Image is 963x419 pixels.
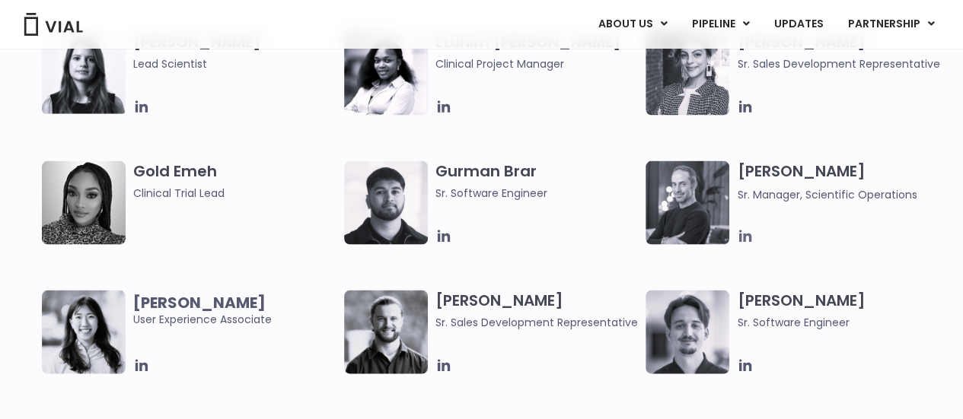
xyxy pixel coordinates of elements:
[344,290,428,374] img: Image of smiling man named Hugo
[435,56,639,72] span: Clinical Project Manager
[737,187,917,202] span: Sr. Manager, Scientific Operations
[42,32,126,114] img: Headshot of smiling woman named Elia
[762,11,835,37] a: UPDATES
[133,32,336,72] h3: [PERSON_NAME]
[23,13,84,36] img: Vial Logo
[133,294,336,328] span: User Experience Associate
[680,11,761,37] a: PIPELINEMenu Toggle
[435,290,639,331] h3: [PERSON_NAME]
[344,161,428,245] img: Headshot of smiling of man named Gurman
[836,11,947,37] a: PARTNERSHIPMenu Toggle
[133,185,336,202] span: Clinical Trial Lead
[646,290,729,374] img: Fran
[737,314,940,331] span: Sr. Software Engineer
[737,290,940,331] h3: [PERSON_NAME]
[133,56,336,72] span: Lead Scientist
[435,161,639,202] h3: Gurman Brar
[42,161,126,245] img: A woman wearing a leopard print shirt in a black and white photo.
[344,32,428,116] img: Image of smiling woman named Etunim
[435,185,639,202] span: Sr. Software Engineer
[646,161,729,245] img: Headshot of smiling man named Jared
[646,32,729,116] img: Smiling woman named Gabriella
[133,161,336,202] h3: Gold Emeh
[133,292,266,313] b: [PERSON_NAME]
[737,161,940,203] h3: [PERSON_NAME]
[586,11,679,37] a: ABOUT USMenu Toggle
[435,32,639,72] h3: Etunim [PERSON_NAME]
[737,56,940,72] span: Sr. Sales Development Representative
[435,314,639,331] span: Sr. Sales Development Representative
[737,32,940,72] h3: [PERSON_NAME]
